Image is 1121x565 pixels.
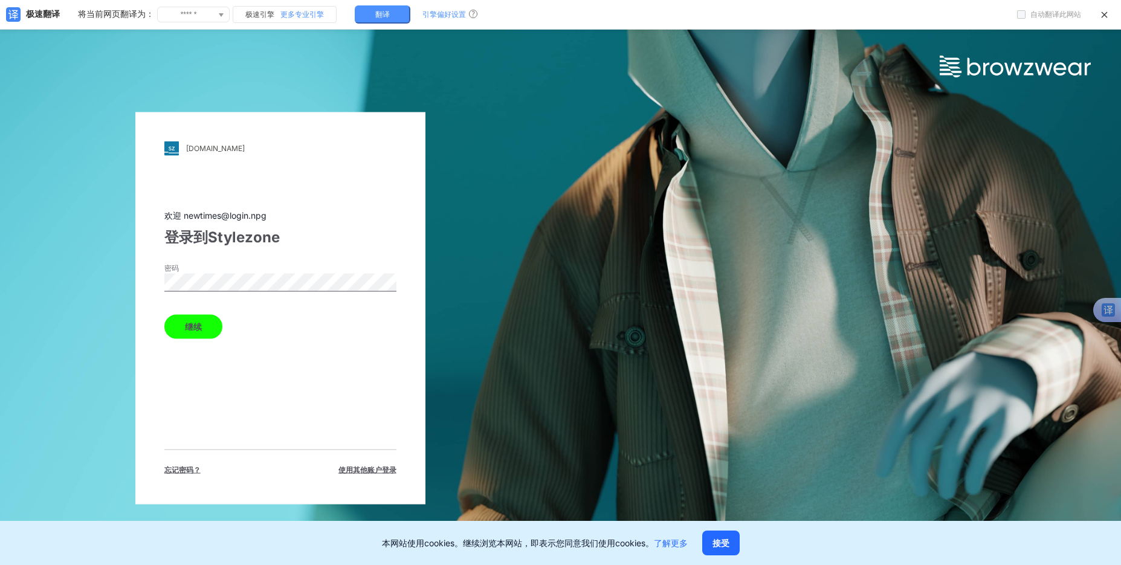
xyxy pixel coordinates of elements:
[164,314,222,338] button: 继续
[654,538,688,548] a: 了解更多
[164,141,179,155] img: svg+xml;base64,PHN2ZyB3aWR0aD0iMjgiIGhlaWdodD0iMjgiIHZpZXdCb3g9IjAgMCAyOCAyOCIgZmlsbD0ibm9uZSIgeG...
[164,465,201,474] font: 忘记密码？
[186,144,245,153] font: [DOMAIN_NAME]
[164,210,267,220] font: 欢迎 newtimes@login.npg
[338,465,396,474] font: 使用其他账户登录
[382,538,654,548] font: 本网站使用cookies。继续浏览本网站，即表示您同意我们使用cookies。
[164,228,280,245] font: 登录到Stylezone
[185,321,202,332] font: 继续
[712,538,729,548] font: 接受
[164,263,179,272] font: 密码
[702,531,740,555] button: 接受
[164,141,396,155] a: [DOMAIN_NAME]
[940,56,1091,77] img: browzwear-logo.73288ffb.svg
